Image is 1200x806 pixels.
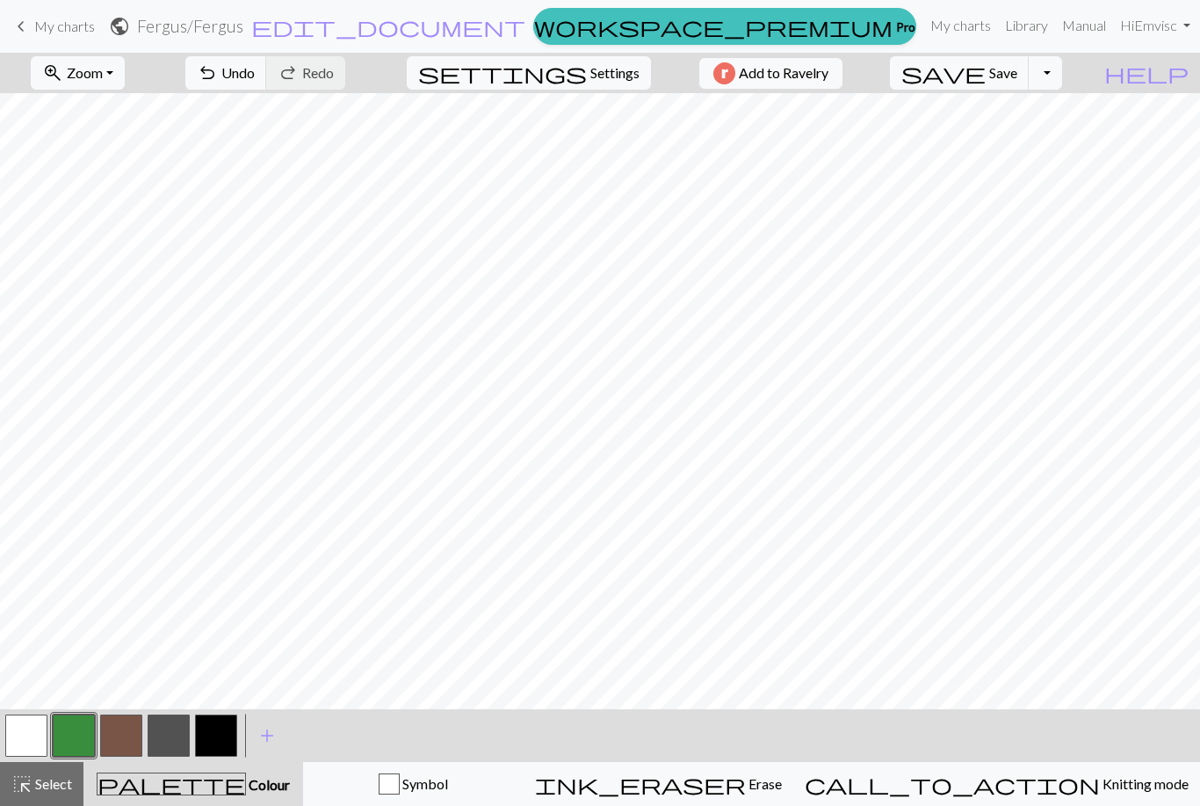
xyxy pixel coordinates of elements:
[890,56,1030,90] button: Save
[34,18,95,34] span: My charts
[11,14,32,39] span: keyboard_arrow_left
[1113,8,1197,43] a: HiEmvisc
[33,775,72,792] span: Select
[998,8,1055,43] a: Library
[524,762,793,806] button: Erase
[1055,8,1113,43] a: Manual
[185,56,267,90] button: Undo
[407,56,651,90] button: SettingsSettings
[83,762,303,806] button: Colour
[533,8,916,45] a: Pro
[221,64,255,81] span: Undo
[98,772,245,796] span: palette
[1104,61,1189,85] span: help
[251,14,525,39] span: edit_document
[109,14,130,39] span: public
[11,772,33,796] span: highlight_alt
[535,772,746,796] span: ink_eraser
[713,62,735,84] img: Ravelry
[805,772,1100,796] span: call_to_action
[901,61,986,85] span: save
[923,8,998,43] a: My charts
[534,14,893,39] span: workspace_premium
[699,58,842,89] button: Add to Ravelry
[197,61,218,85] span: undo
[739,62,828,84] span: Add to Ravelry
[257,723,278,748] span: add
[1100,775,1189,792] span: Knitting mode
[418,62,587,84] i: Settings
[746,775,782,792] span: Erase
[400,775,448,792] span: Symbol
[137,16,243,36] h2: Fergus / Fergus
[42,61,63,85] span: zoom_in
[303,762,524,806] button: Symbol
[418,61,587,85] span: settings
[590,62,640,84] span: Settings
[793,762,1200,806] button: Knitting mode
[11,11,95,41] a: My charts
[67,64,103,81] span: Zoom
[246,776,290,793] span: Colour
[31,56,125,90] button: Zoom
[989,64,1017,81] span: Save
